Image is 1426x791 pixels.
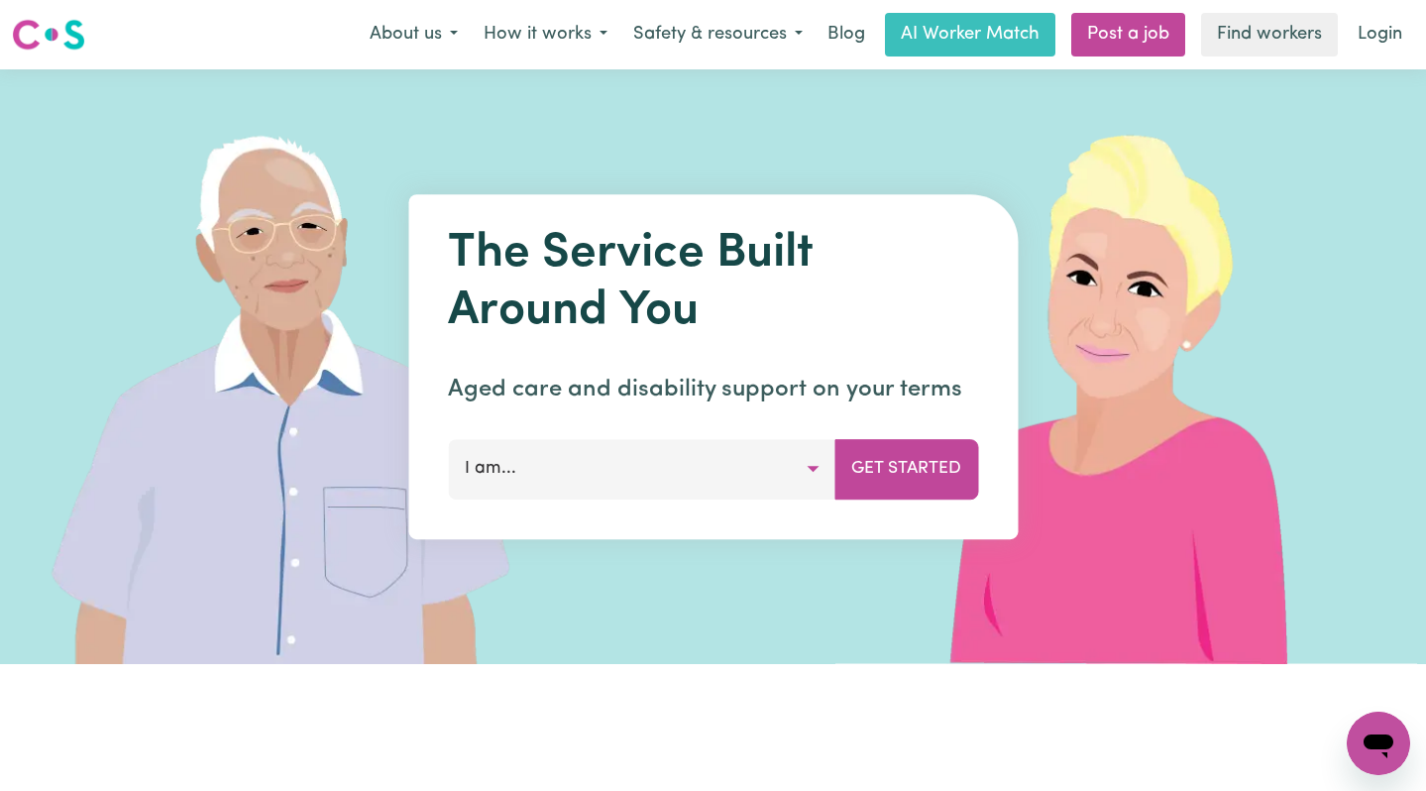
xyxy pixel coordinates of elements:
[620,14,816,56] button: Safety & resources
[834,439,978,499] button: Get Started
[448,226,978,340] h1: The Service Built Around You
[885,13,1055,56] a: AI Worker Match
[1346,13,1414,56] a: Login
[471,14,620,56] button: How it works
[1071,13,1185,56] a: Post a job
[357,14,471,56] button: About us
[448,439,835,499] button: I am...
[12,17,85,53] img: Careseekers logo
[1201,13,1338,56] a: Find workers
[1347,712,1410,775] iframe: Button to launch messaging window
[12,12,85,57] a: Careseekers logo
[448,372,978,407] p: Aged care and disability support on your terms
[816,13,877,56] a: Blog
